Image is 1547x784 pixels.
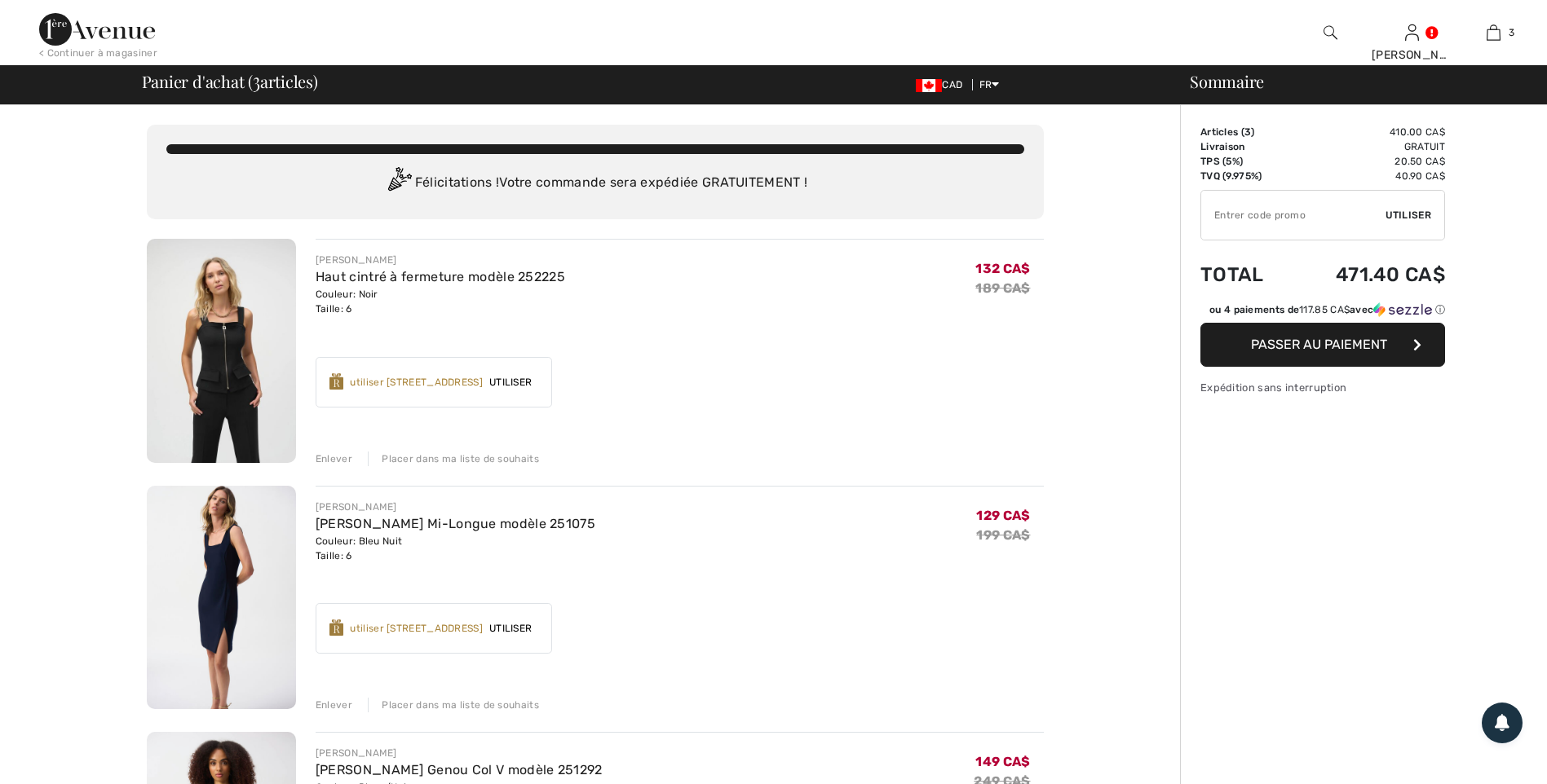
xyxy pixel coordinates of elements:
[979,79,1000,90] span: FR
[1290,125,1445,139] td: 410.00 CA$
[1487,23,1501,42] img: Mon panier
[975,754,1030,769] span: 149 CA$
[1453,23,1533,42] a: 3
[1372,46,1452,64] div: [PERSON_NAME]
[976,527,1030,543] s: 199 CA$
[350,621,483,636] div: utiliser [STREET_ADDRESS]
[1200,380,1445,395] div: Expédition sans interruption
[1299,304,1350,315] span: 117.85 CA$
[316,516,595,531] a: [PERSON_NAME] Mi-Longue modèle 251075
[316,746,603,760] div: [PERSON_NAME]
[916,79,942,92] img: Canadian Dollar
[1251,337,1387,352] span: Passer au paiement
[147,486,296,710] img: Robe Fourreau Mi-Longue modèle 251075
[253,69,260,90] span: 3
[368,451,539,466] div: Placer dans ma liste de souhaits
[316,451,352,466] div: Enlever
[1290,154,1445,169] td: 20.50 CA$
[1290,139,1445,154] td: Gratuit
[39,46,157,60] div: < Continuer à magasiner
[1209,302,1445,317] div: ou 4 paiements de avec
[39,13,155,46] img: 1ère Avenue
[1373,302,1432,317] img: Sezzle
[142,73,318,90] span: Panier d'achat ( articles)
[368,698,539,712] div: Placer dans ma liste de souhaits
[316,534,595,563] div: Couleur: Bleu Nuit Taille: 6
[382,167,415,200] img: Congratulation2.svg
[316,253,565,267] div: [PERSON_NAME]
[166,167,1024,200] div: Félicitations ! Votre commande sera expédiée GRATUITEMENT !
[1405,24,1419,40] a: Se connecter
[1200,125,1290,139] td: Articles ( )
[316,287,565,316] div: Couleur: Noir Taille: 6
[1200,247,1290,302] td: Total
[975,280,1030,296] s: 189 CA$
[1170,73,1537,90] div: Sommaire
[316,269,565,284] a: Haut cintré à fermeture modèle 252225
[483,621,538,636] span: Utiliser
[976,508,1030,523] span: 129 CA$
[316,500,595,514] div: [PERSON_NAME]
[350,375,483,390] div: utiliser [STREET_ADDRESS]
[1290,247,1445,302] td: 471.40 CA$
[316,698,352,712] div: Enlever
[329,373,344,390] img: Reward-Logo.svg
[975,261,1030,276] span: 132 CA$
[1200,169,1290,183] td: TVQ (9.975%)
[1244,126,1251,138] span: 3
[1509,25,1514,40] span: 3
[316,762,603,777] a: [PERSON_NAME] Genou Col V modèle 251292
[1200,302,1445,323] div: ou 4 paiements de117.85 CA$avecSezzle Cliquez pour en savoir plus sur Sezzle
[1201,191,1386,240] input: Code promo
[329,619,344,636] img: Reward-Logo.svg
[1386,208,1431,222] span: Utiliser
[916,79,969,90] span: CAD
[147,239,296,463] img: Haut cintré à fermeture modèle 252225
[1200,139,1290,154] td: Livraison
[1200,323,1445,367] button: Passer au paiement
[1290,169,1445,183] td: 40.90 CA$
[1324,23,1337,42] img: recherche
[1200,154,1290,169] td: TPS (5%)
[1405,23,1419,42] img: Mes infos
[483,375,538,390] span: Utiliser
